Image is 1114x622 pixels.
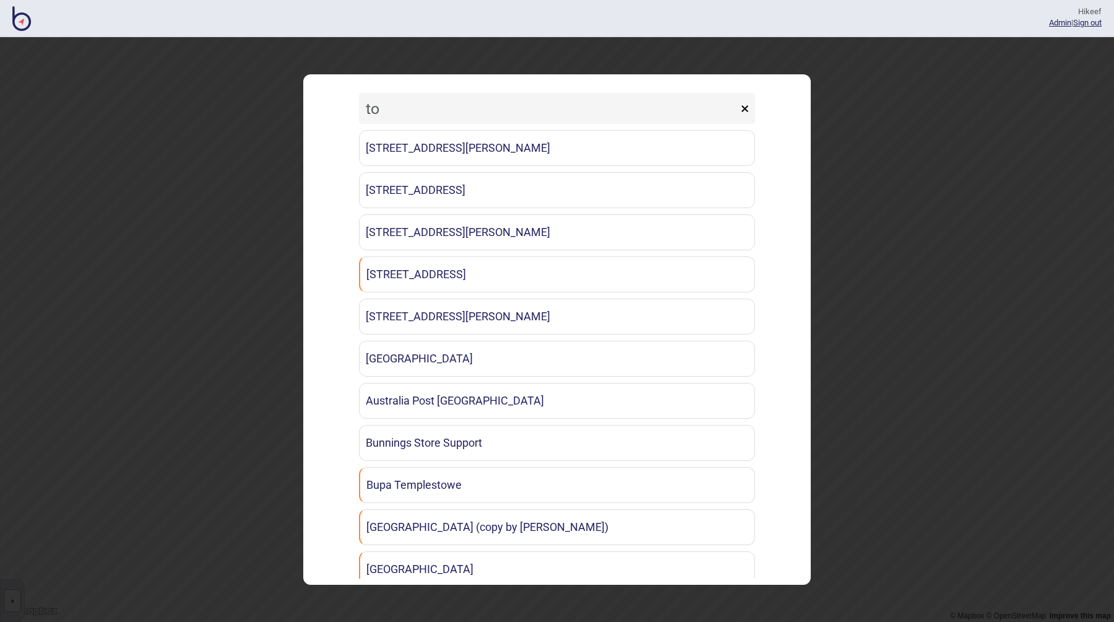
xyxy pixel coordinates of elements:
[1049,18,1073,27] span: |
[359,551,755,587] a: [GEOGRAPHIC_DATA]
[359,256,755,292] a: [STREET_ADDRESS]
[1049,18,1071,27] a: Admin
[359,425,755,461] a: Bunnings Store Support
[12,6,31,31] img: BindiMaps CMS
[359,467,755,503] a: Bupa Templestowe
[1073,18,1102,27] button: Sign out
[359,299,755,335] a: [STREET_ADDRESS][PERSON_NAME]
[359,509,755,545] a: [GEOGRAPHIC_DATA] (copy by [PERSON_NAME])
[359,383,755,419] a: Australia Post [GEOGRAPHIC_DATA]
[359,130,755,166] a: [STREET_ADDRESS][PERSON_NAME]
[359,93,738,124] input: Search locations by tag + name
[359,341,755,377] a: [GEOGRAPHIC_DATA]
[359,214,755,250] a: [STREET_ADDRESS][PERSON_NAME]
[735,93,755,124] button: ×
[359,172,755,208] a: [STREET_ADDRESS]
[1049,6,1102,17] div: Hi keef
